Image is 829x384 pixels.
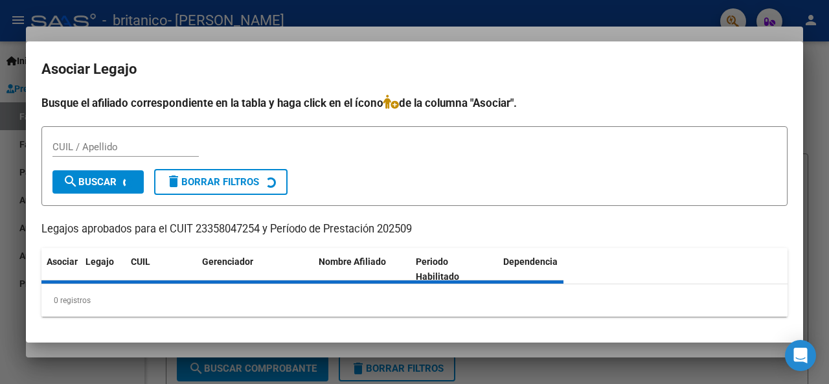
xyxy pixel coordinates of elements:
[416,256,459,282] span: Periodo Habilitado
[503,256,558,267] span: Dependencia
[41,95,788,111] h4: Busque el afiliado correspondiente en la tabla y haga click en el ícono de la columna "Asociar".
[47,256,78,267] span: Asociar
[52,170,144,194] button: Buscar
[131,256,150,267] span: CUIL
[41,57,788,82] h2: Asociar Legajo
[166,174,181,189] mat-icon: delete
[785,340,816,371] div: Open Intercom Messenger
[319,256,386,267] span: Nombre Afiliado
[197,248,313,291] datatable-header-cell: Gerenciador
[202,256,253,267] span: Gerenciador
[126,248,197,291] datatable-header-cell: CUIL
[411,248,498,291] datatable-header-cell: Periodo Habilitado
[154,169,288,195] button: Borrar Filtros
[41,248,80,291] datatable-header-cell: Asociar
[166,176,259,188] span: Borrar Filtros
[41,284,788,317] div: 0 registros
[41,221,788,238] p: Legajos aprobados para el CUIT 23358047254 y Período de Prestación 202509
[63,174,78,189] mat-icon: search
[85,256,114,267] span: Legajo
[80,248,126,291] datatable-header-cell: Legajo
[313,248,411,291] datatable-header-cell: Nombre Afiliado
[498,248,595,291] datatable-header-cell: Dependencia
[63,176,117,188] span: Buscar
